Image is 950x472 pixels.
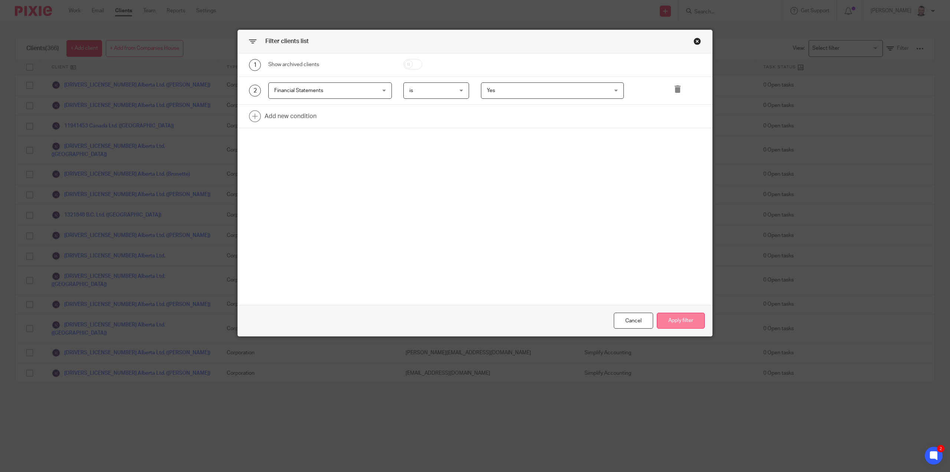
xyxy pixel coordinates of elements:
div: Show archived clients [268,61,392,68]
div: Close this dialog window [614,313,653,329]
span: Filter clients list [265,38,309,44]
div: Close this dialog window [694,38,701,45]
div: 2 [937,445,944,452]
div: 1 [249,59,261,71]
span: Yes [487,88,495,93]
div: 2 [249,85,261,97]
span: is [409,88,413,93]
span: Financial Statements [274,88,323,93]
button: Apply filter [657,313,705,329]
